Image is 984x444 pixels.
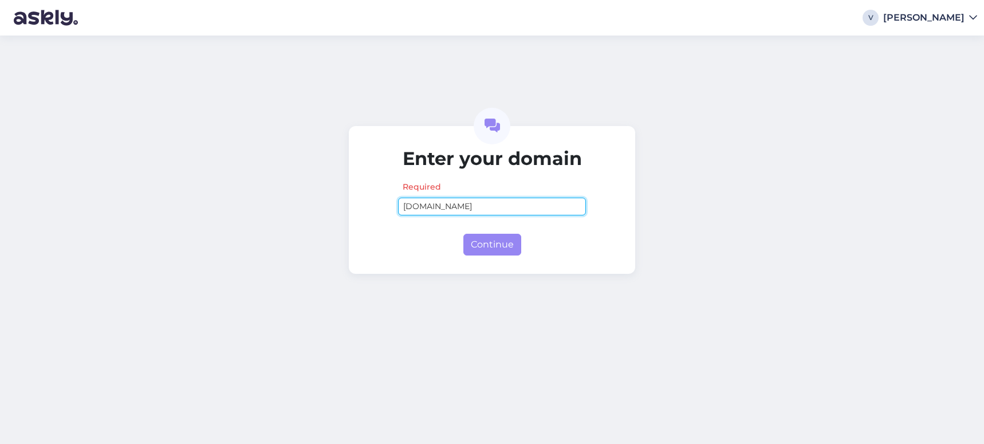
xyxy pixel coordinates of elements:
[403,182,441,192] span: Required
[463,234,521,256] button: Continue
[863,10,879,26] div: V
[883,13,977,22] a: [PERSON_NAME]
[398,198,586,215] input: www.example.com
[398,148,586,170] h2: Enter your domain
[883,13,965,22] div: [PERSON_NAME]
